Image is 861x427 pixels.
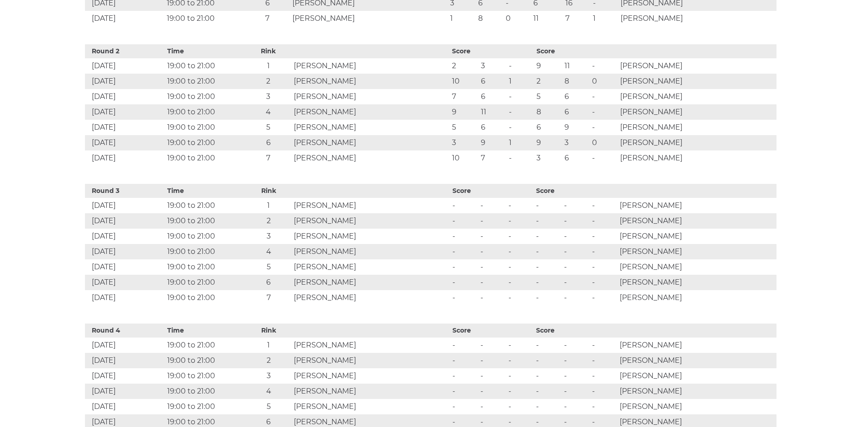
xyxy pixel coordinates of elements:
[245,259,292,275] td: 5
[165,324,245,338] th: Time
[562,89,590,104] td: 6
[534,184,617,198] th: Score
[165,384,245,399] td: 19:00 to 21:00
[85,11,165,26] td: [DATE]
[450,353,478,368] td: -
[165,198,245,213] td: 19:00 to 21:00
[618,58,776,74] td: [PERSON_NAME]
[562,58,590,74] td: 11
[85,290,165,305] td: [DATE]
[590,120,618,135] td: -
[85,368,165,384] td: [DATE]
[245,184,292,198] th: Rink
[245,338,292,353] td: 1
[245,324,292,338] th: Rink
[478,368,506,384] td: -
[450,58,479,74] td: 2
[590,338,618,353] td: -
[478,275,506,290] td: -
[479,120,507,135] td: 6
[165,368,245,384] td: 19:00 to 21:00
[617,229,776,244] td: [PERSON_NAME]
[245,150,292,166] td: 7
[245,213,292,229] td: 2
[450,290,478,305] td: -
[618,104,776,120] td: [PERSON_NAME]
[450,150,479,166] td: 10
[450,324,534,338] th: Score
[85,104,165,120] td: [DATE]
[562,198,590,213] td: -
[450,229,478,244] td: -
[165,11,245,26] td: 19:00 to 21:00
[562,399,590,414] td: -
[292,399,450,414] td: [PERSON_NAME]
[617,384,776,399] td: [PERSON_NAME]
[590,399,618,414] td: -
[534,58,562,74] td: 9
[292,135,450,150] td: [PERSON_NAME]
[245,11,290,26] td: 7
[450,399,478,414] td: -
[292,213,450,229] td: [PERSON_NAME]
[450,74,479,89] td: 10
[479,104,507,120] td: 11
[590,135,618,150] td: 0
[562,74,590,89] td: 8
[85,384,165,399] td: [DATE]
[85,74,165,89] td: [DATE]
[245,74,292,89] td: 2
[292,353,450,368] td: [PERSON_NAME]
[245,368,292,384] td: 3
[450,120,479,135] td: 5
[85,44,165,58] th: Round 2
[85,353,165,368] td: [DATE]
[590,229,618,244] td: -
[590,104,618,120] td: -
[534,353,562,368] td: -
[245,399,292,414] td: 5
[534,275,562,290] td: -
[450,104,479,120] td: 9
[534,44,618,58] th: Score
[165,74,245,89] td: 19:00 to 21:00
[590,58,618,74] td: -
[562,213,590,229] td: -
[506,275,534,290] td: -
[85,338,165,353] td: [DATE]
[450,244,478,259] td: -
[245,244,292,259] td: 4
[534,368,562,384] td: -
[506,338,534,353] td: -
[562,229,590,244] td: -
[590,353,618,368] td: -
[85,120,165,135] td: [DATE]
[292,198,450,213] td: [PERSON_NAME]
[450,275,478,290] td: -
[562,135,590,150] td: 3
[450,338,478,353] td: -
[165,399,245,414] td: 19:00 to 21:00
[562,120,590,135] td: 9
[506,353,534,368] td: -
[562,259,590,275] td: -
[245,135,292,150] td: 6
[618,135,776,150] td: [PERSON_NAME]
[534,198,562,213] td: -
[448,11,475,26] td: 1
[534,104,562,120] td: 8
[534,338,562,353] td: -
[85,399,165,414] td: [DATE]
[245,120,292,135] td: 5
[590,150,618,166] td: -
[562,290,590,305] td: -
[292,259,450,275] td: [PERSON_NAME]
[590,275,618,290] td: -
[506,259,534,275] td: -
[507,89,535,104] td: -
[450,259,478,275] td: -
[85,324,165,338] th: Round 4
[165,184,245,198] th: Time
[450,213,478,229] td: -
[563,11,591,26] td: 7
